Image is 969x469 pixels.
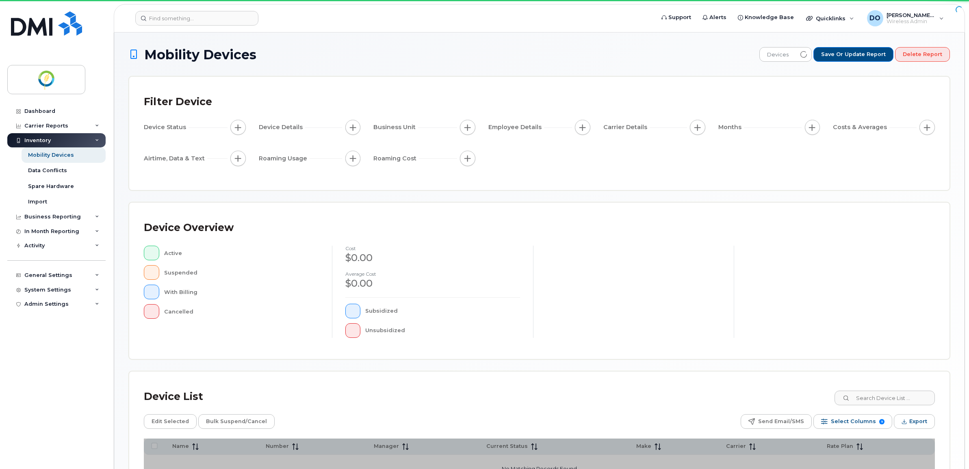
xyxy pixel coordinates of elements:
div: Filter Device [144,91,212,112]
div: Device Overview [144,217,234,238]
input: Search Device List ... [835,391,935,405]
div: Unsubsidized [365,323,520,338]
div: Active [164,246,319,260]
button: Save or Update Report [813,47,893,62]
span: Roaming Cost [373,154,419,163]
span: Save or Update Report [821,51,886,58]
div: Cancelled [164,304,319,319]
span: Select Columns [831,415,876,428]
span: Mobility Devices [144,48,256,62]
button: Edit Selected [144,414,197,429]
h4: cost [345,246,520,251]
button: Export [894,414,935,429]
div: Device List [144,386,203,407]
span: Costs & Averages [833,123,889,132]
span: Roaming Usage [259,154,310,163]
span: Months [718,123,744,132]
span: Edit Selected [152,415,189,428]
span: Devices [760,48,796,62]
span: Carrier Details [603,123,650,132]
span: Business Unit [373,123,418,132]
div: $0.00 [345,277,520,290]
span: Bulk Suspend/Cancel [206,415,267,428]
div: With Billing [164,285,319,299]
span: Device Status [144,123,189,132]
button: Bulk Suspend/Cancel [198,414,275,429]
h4: Average cost [345,271,520,277]
div: Suspended [164,265,319,280]
span: Device Details [259,123,305,132]
span: Airtime, Data & Text [144,154,207,163]
button: Delete Report [895,47,950,62]
span: Delete Report [903,51,942,58]
span: Employee Details [488,123,544,132]
span: Export [909,415,927,428]
button: Send Email/SMS [741,414,812,429]
button: Select Columns 9 [813,414,892,429]
span: 9 [879,419,884,424]
span: Send Email/SMS [758,415,804,428]
div: $0.00 [345,251,520,265]
div: Subsidized [365,304,520,318]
